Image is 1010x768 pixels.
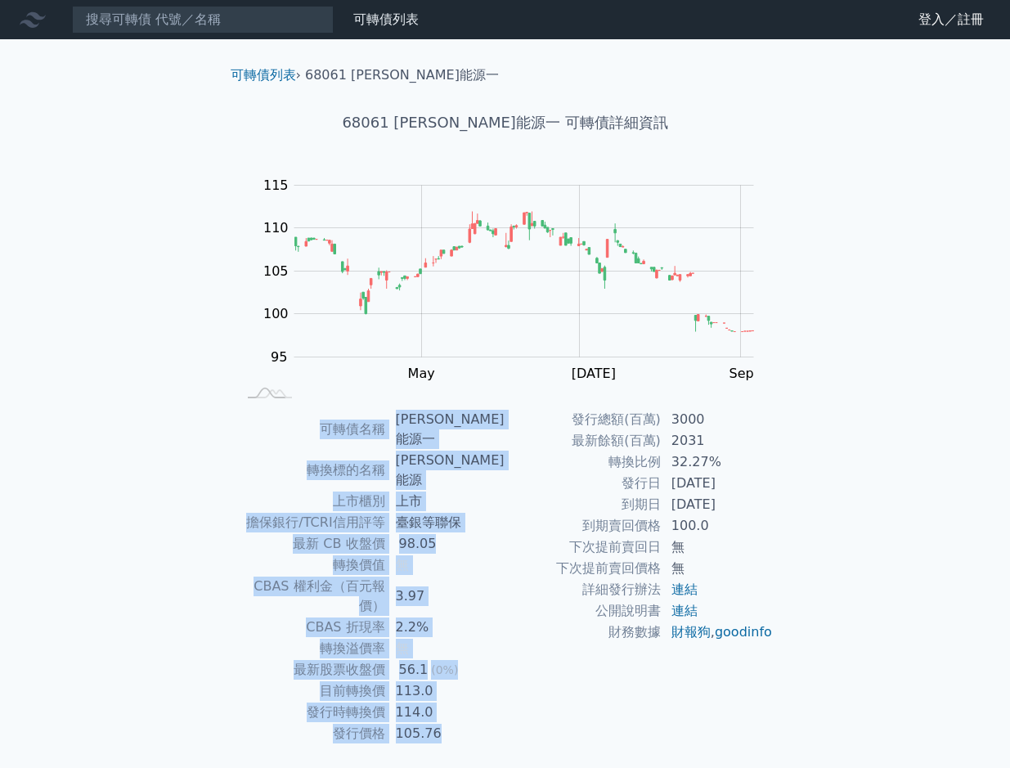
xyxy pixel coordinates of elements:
td: 詳細發行辦法 [505,579,662,600]
td: 臺銀等聯保 [386,512,505,533]
td: 最新餘額(百萬) [505,430,662,451]
td: [PERSON_NAME]能源 [386,450,505,491]
td: 最新股票收盤價 [237,659,386,680]
td: 到期日 [505,494,662,515]
a: goodinfo [715,624,772,640]
td: 可轉債名稱 [237,409,386,450]
tspan: 95 [271,349,287,365]
tspan: [DATE] [572,366,616,381]
td: 發行日 [505,473,662,494]
td: 目前轉換價 [237,680,386,702]
td: 擔保銀行/TCRI信用評等 [237,512,386,533]
span: (0%) [431,663,458,676]
td: 3000 [662,409,774,430]
td: 發行時轉換價 [237,702,386,723]
td: 3.97 [386,576,505,617]
a: 財報狗 [671,624,711,640]
td: CBAS 權利金（百元報價） [237,576,386,617]
td: [DATE] [662,494,774,515]
span: 無 [396,557,409,573]
td: 上市 [386,491,505,512]
td: 轉換比例 [505,451,662,473]
td: 113.0 [386,680,505,702]
td: CBAS 折現率 [237,617,386,638]
h1: 68061 [PERSON_NAME]能源一 可轉債詳細資訊 [218,111,793,134]
td: 下次提前賣回日 [505,537,662,558]
tspan: 100 [263,306,289,321]
td: 最新 CB 收盤價 [237,533,386,555]
td: 財務數據 [505,622,662,643]
div: 聊天小工具 [928,689,1010,768]
input: 搜尋可轉債 代號／名稱 [72,6,334,34]
td: 2.2% [386,617,505,638]
td: [PERSON_NAME]能源一 [386,409,505,450]
tspan: 105 [263,263,289,279]
iframe: Chat Widget [928,689,1010,768]
tspan: May [408,366,435,381]
td: 105.76 [386,723,505,744]
td: 發行價格 [237,723,386,744]
td: 100.0 [662,515,774,537]
a: 可轉債列表 [353,11,419,27]
div: 56.1 [396,660,432,680]
td: 轉換溢價率 [237,638,386,659]
span: 無 [396,640,409,656]
td: 發行總額(百萬) [505,409,662,430]
tspan: 110 [263,220,289,236]
tspan: 115 [263,177,289,193]
a: 連結 [671,603,698,618]
td: 114.0 [386,702,505,723]
td: 轉換標的名稱 [237,450,386,491]
div: 98.05 [396,534,440,554]
td: 轉換價值 [237,555,386,576]
a: 登入／註冊 [905,7,997,33]
td: 下次提前賣回價格 [505,558,662,579]
td: 2031 [662,430,774,451]
tspan: Sep [729,366,754,381]
td: 無 [662,558,774,579]
g: Chart [255,177,779,381]
a: 連結 [671,582,698,597]
li: › [231,65,301,85]
td: , [662,622,774,643]
td: [DATE] [662,473,774,494]
td: 公開說明書 [505,600,662,622]
td: 無 [662,537,774,558]
li: 68061 [PERSON_NAME]能源一 [305,65,499,85]
td: 到期賣回價格 [505,515,662,537]
a: 可轉債列表 [231,67,296,83]
td: 上市櫃別 [237,491,386,512]
td: 32.27% [662,451,774,473]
